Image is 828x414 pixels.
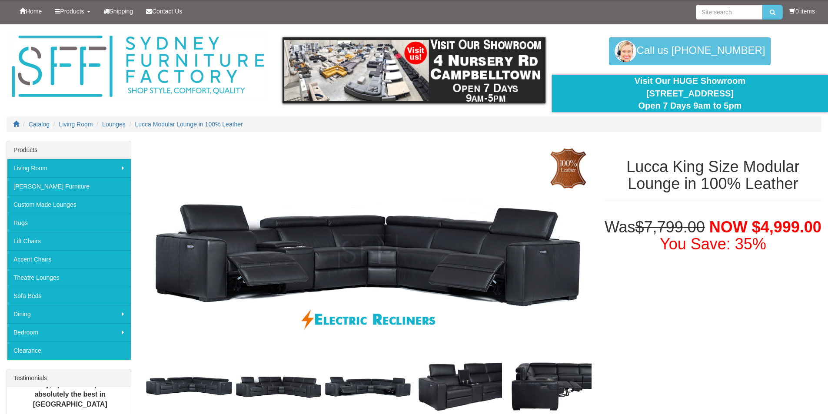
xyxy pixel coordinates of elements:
img: Sydney Furniture Factory [7,33,268,100]
a: Products [48,0,96,22]
a: [PERSON_NAME] Furniture [7,177,131,195]
div: Testimonials [7,369,131,387]
a: Custom Made Lounges [7,195,131,214]
span: NOW $4,999.00 [709,218,821,236]
li: 0 items [789,7,815,16]
a: Shipping [97,0,140,22]
a: Contact Us [140,0,189,22]
div: Visit Our HUGE Showroom [STREET_ADDRESS] Open 7 Days 9am to 5pm [559,75,821,112]
a: Rugs [7,214,131,232]
font: You Save: 35% [660,235,766,253]
a: Theatre Lounges [7,268,131,287]
a: Lounges [102,121,126,128]
b: The variety, options and prices are absolutely the best in [GEOGRAPHIC_DATA] [13,381,127,408]
a: Bedroom [7,323,131,341]
del: $7,799.00 [635,218,705,236]
h1: Lucca King Size Modular Lounge in 100% Leather [605,158,821,192]
a: Lucca Modular Lounge in 100% Leather [135,121,243,128]
a: Lift Chairs [7,232,131,250]
a: Clearance [7,341,131,360]
a: Living Room [7,159,131,177]
a: Sofa Beds [7,287,131,305]
span: Home [26,8,42,15]
a: Home [13,0,48,22]
span: Products [60,8,84,15]
input: Site search [696,5,762,20]
span: Contact Us [152,8,182,15]
a: Accent Chairs [7,250,131,268]
a: Living Room [59,121,93,128]
img: showroom.gif [283,37,545,103]
div: Products [7,141,131,159]
a: Dining [7,305,131,323]
a: Catalog [29,121,50,128]
span: Shipping [110,8,133,15]
h1: Was [605,219,821,253]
